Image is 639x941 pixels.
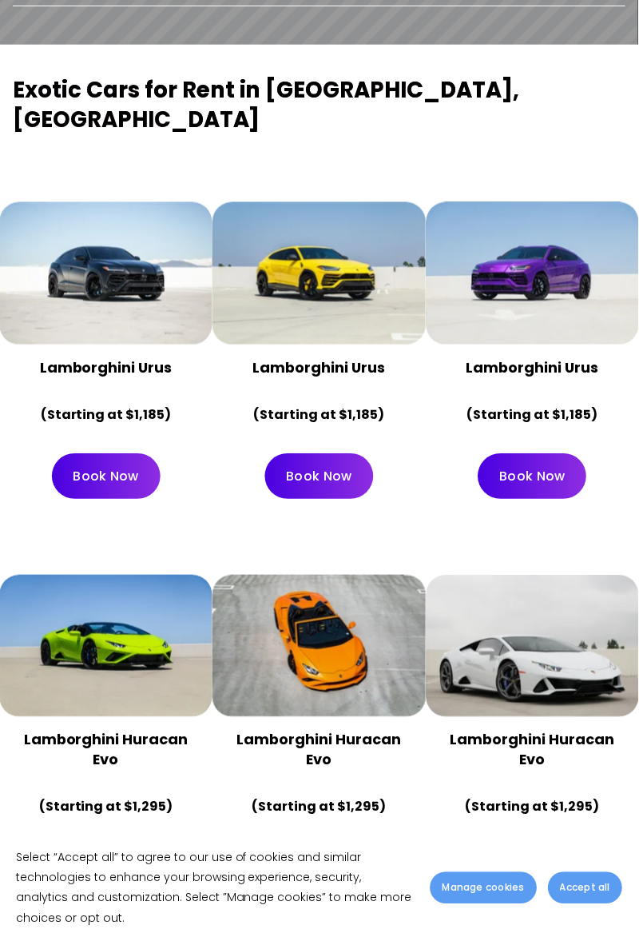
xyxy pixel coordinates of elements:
[39,799,173,817] strong: (Starting at $1,295)
[13,74,525,135] strong: Exotic Cars for Rent in [GEOGRAPHIC_DATA], [GEOGRAPHIC_DATA]
[253,358,386,378] strong: Lamborghini Urus
[254,406,385,425] strong: (Starting at $1,185)
[252,799,387,817] strong: (Starting at $1,295)
[41,406,172,425] strong: (Starting at $1,185)
[443,882,525,896] span: Manage cookies
[40,358,173,378] strong: Lamborghini Urus
[265,454,374,500] a: Book Now
[431,873,537,905] button: Manage cookies
[237,731,405,771] strong: Lamborghini Huracan Evo
[467,406,598,425] strong: (Starting at $1,185)
[478,454,587,500] a: Book Now
[549,873,623,905] button: Accept all
[16,849,415,930] p: Select “Accept all” to agree to our use of cookies and similar technologies to enhance your brows...
[24,731,192,771] strong: Lamborghini Huracan Evo
[561,882,611,896] span: Accept all
[466,799,600,817] strong: (Starting at $1,295)
[466,358,599,378] strong: Lamborghini Urus
[450,731,618,771] strong: Lamborghini Huracan Evo
[52,454,161,500] a: Book Now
